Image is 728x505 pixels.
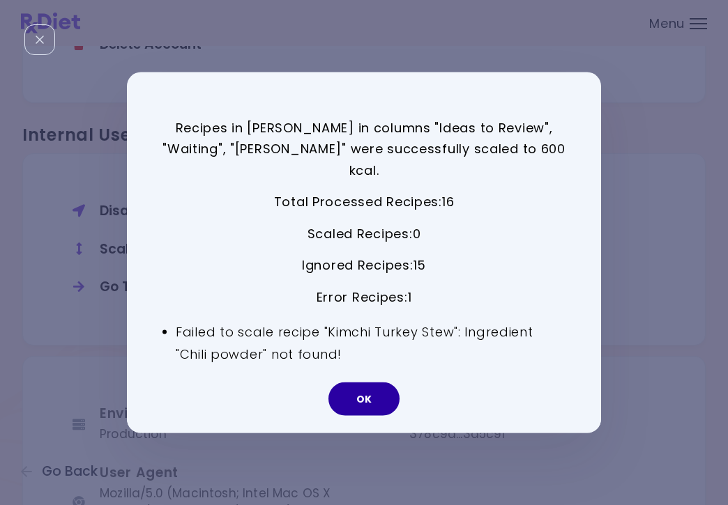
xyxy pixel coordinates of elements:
[162,287,566,309] p: Error Recipes : 1
[162,117,566,181] p: Recipes in [PERSON_NAME] in columns "Ideas to Review", "Waiting", "[PERSON_NAME]" were successful...
[162,255,566,277] p: Ignored Recipes : 15
[328,382,400,416] button: OK
[176,320,566,365] li: Failed to scale recipe "Kimchi Turkey Stew": Ingredient "Chili powder" not found!
[162,192,566,213] p: Total Processed Recipes : 16
[24,24,55,55] div: Close
[162,223,566,244] p: Scaled Recipes : 0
